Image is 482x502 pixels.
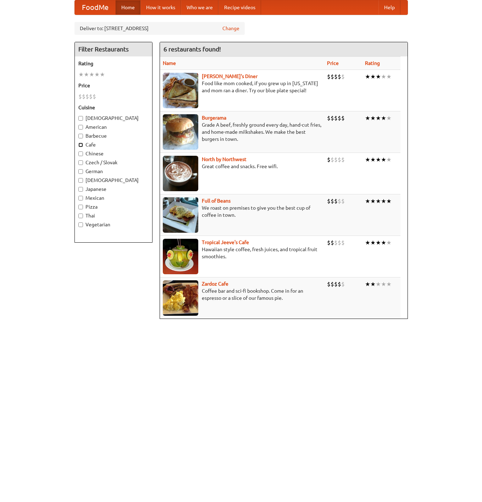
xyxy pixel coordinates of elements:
[365,73,370,81] li: ★
[202,281,228,287] b: Zardoz Cafe
[78,186,149,193] label: Japanese
[89,71,94,78] li: ★
[341,156,345,164] li: $
[163,163,321,170] p: Great coffee and snacks. Free wifi.
[94,71,100,78] li: ★
[163,280,198,316] img: zardoz.jpg
[78,104,149,111] h5: Cuisine
[202,115,226,121] a: Burgerama
[327,156,331,164] li: $
[163,73,198,108] img: sallys.jpg
[84,71,89,78] li: ★
[370,239,376,247] li: ★
[100,71,105,78] li: ★
[163,287,321,302] p: Coffee bar and sci-fi bookshop. Come in for an espresso or a slice of our famous pie.
[75,42,152,56] h4: Filter Restaurants
[376,156,381,164] li: ★
[334,280,338,288] li: $
[386,239,392,247] li: ★
[163,197,198,233] img: beans.jpg
[74,22,245,35] div: Deliver to: [STREET_ADDRESS]
[327,114,331,122] li: $
[202,73,257,79] a: [PERSON_NAME]'s Diner
[338,73,341,81] li: $
[222,25,239,32] a: Change
[75,0,116,15] a: FoodMe
[386,73,392,81] li: ★
[365,239,370,247] li: ★
[331,73,334,81] li: $
[78,205,83,209] input: Pizza
[381,197,386,205] li: ★
[78,123,149,131] label: American
[93,93,96,100] li: $
[327,60,339,66] a: Price
[376,280,381,288] li: ★
[78,141,149,148] label: Cafe
[365,280,370,288] li: ★
[338,239,341,247] li: $
[78,82,149,89] h5: Price
[202,198,231,204] a: Full of Beans
[78,71,84,78] li: ★
[78,187,83,192] input: Japanese
[202,156,246,162] a: North by Northwest
[78,115,149,122] label: [DEMOGRAPHIC_DATA]
[78,214,83,218] input: Thai
[327,197,331,205] li: $
[376,239,381,247] li: ★
[341,280,345,288] li: $
[381,73,386,81] li: ★
[78,116,83,121] input: [DEMOGRAPHIC_DATA]
[202,239,249,245] a: Tropical Jeeve's Cafe
[341,73,345,81] li: $
[78,178,83,183] input: [DEMOGRAPHIC_DATA]
[78,196,83,200] input: Mexican
[370,156,376,164] li: ★
[338,280,341,288] li: $
[341,239,345,247] li: $
[78,222,83,227] input: Vegetarian
[164,46,221,53] ng-pluralize: 6 restaurants found!
[386,114,392,122] li: ★
[327,239,331,247] li: $
[334,114,338,122] li: $
[85,93,89,100] li: $
[331,114,334,122] li: $
[78,150,149,157] label: Chinese
[163,156,198,191] img: north.jpg
[78,125,83,129] input: American
[378,0,400,15] a: Help
[78,134,83,138] input: Barbecue
[381,156,386,164] li: ★
[334,197,338,205] li: $
[78,160,83,165] input: Czech / Slovak
[334,239,338,247] li: $
[338,156,341,164] li: $
[370,280,376,288] li: ★
[370,197,376,205] li: ★
[334,156,338,164] li: $
[386,156,392,164] li: ★
[78,212,149,219] label: Thai
[78,60,149,67] h5: Rating
[381,280,386,288] li: ★
[338,114,341,122] li: $
[116,0,140,15] a: Home
[365,156,370,164] li: ★
[381,114,386,122] li: ★
[82,93,85,100] li: $
[331,197,334,205] li: $
[78,194,149,202] label: Mexican
[327,73,331,81] li: $
[140,0,181,15] a: How it works
[218,0,261,15] a: Recipe videos
[376,114,381,122] li: ★
[334,73,338,81] li: $
[163,239,198,274] img: jeeves.jpg
[331,156,334,164] li: $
